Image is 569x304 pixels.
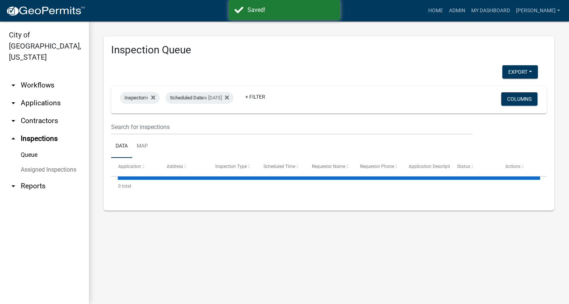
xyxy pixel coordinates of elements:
a: Map [132,135,152,158]
datatable-header-cell: Application [111,158,160,176]
i: arrow_drop_down [9,81,18,90]
span: Address [167,164,183,169]
datatable-header-cell: Inspection Type [208,158,256,176]
button: Export [502,65,538,79]
span: Requestor Phone [360,164,394,169]
datatable-header-cell: Scheduled Time [256,158,305,176]
span: Scheduled Date [170,95,203,100]
span: Scheduled Time [263,164,295,169]
h3: Inspection Queue [111,44,547,56]
div: in [120,92,160,104]
datatable-header-cell: Requestor Phone [353,158,402,176]
datatable-header-cell: Application Description [402,158,450,176]
input: Search for inspections [111,119,472,135]
div: Saved! [247,6,335,14]
span: Actions [505,164,520,169]
datatable-header-cell: Actions [498,158,547,176]
span: Inspection Type [215,164,247,169]
div: 0 total [111,177,547,195]
div: is [DATE] [166,92,233,104]
a: + Filter [239,90,271,103]
datatable-header-cell: Address [160,158,208,176]
i: arrow_drop_down [9,99,18,108]
a: Data [111,135,132,158]
a: My Dashboard [468,4,513,18]
span: Status [457,164,470,169]
span: Application Description [409,164,455,169]
button: Columns [501,92,538,106]
datatable-header-cell: Requestor Name [305,158,353,176]
i: arrow_drop_down [9,182,18,191]
span: Application [118,164,141,169]
i: arrow_drop_up [9,134,18,143]
a: Home [425,4,446,18]
i: arrow_drop_down [9,116,18,125]
a: [PERSON_NAME] [513,4,563,18]
span: Inspector [124,95,144,100]
span: Requestor Name [312,164,345,169]
a: Admin [446,4,468,18]
datatable-header-cell: Status [450,158,499,176]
